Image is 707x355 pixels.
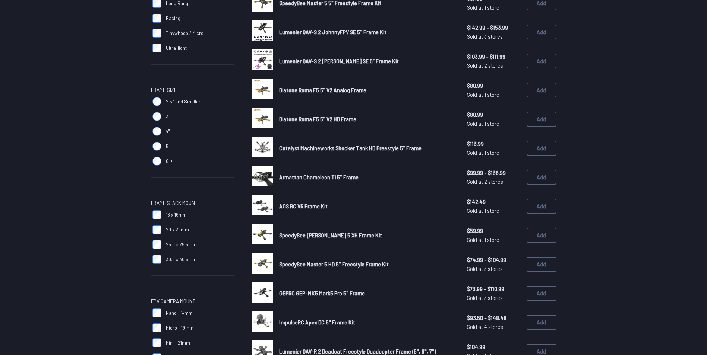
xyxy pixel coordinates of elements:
[467,342,521,351] span: $104.99
[252,311,273,332] img: image
[527,83,556,97] button: Add
[527,228,556,243] button: Add
[166,211,187,218] span: 16 x 16mm
[527,170,556,185] button: Add
[279,318,455,327] a: ImpulseRC Apex DC 5" Frame Kit
[252,108,273,131] a: image
[467,61,521,70] span: Sold at 2 stores
[467,197,521,206] span: $142.49
[152,255,161,264] input: 30.5 x 30.5mm
[252,166,273,189] a: image
[152,97,161,106] input: 2.5" and Smaller
[279,289,455,298] a: GEPRC GEP-MK5 Mark5 Pro 5" Frame
[279,348,436,355] span: Lumenier QAV-R 2 Deadcat Freestyle Quadcopter Frame (5", 6", 7")
[279,202,328,210] span: AOS RC V5 Frame Kit
[467,177,521,186] span: Sold at 2 stores
[279,202,455,211] a: AOS RC V5 Frame Kit
[279,115,455,124] a: Diatone Roma F5 5" V2 HD Frame
[152,127,161,136] input: 4"
[527,141,556,156] button: Add
[279,260,389,268] span: SpeedyBee Master 5 HD 5" Freestyle Frame Kit
[166,113,170,120] span: 3"
[252,195,273,218] a: image
[467,81,521,90] span: $80.99
[467,264,521,273] span: Sold at 3 stores
[152,210,161,219] input: 16 x 16mm
[527,315,556,330] button: Add
[279,144,455,153] a: Catalyst Machineworks Shocker Tank HD Freestyle 5" Frame
[279,173,359,180] span: Armattan Chameleon Ti 5" Frame
[252,311,273,334] a: image
[252,137,273,157] img: image
[527,112,556,127] button: Add
[467,226,521,235] span: $59.99
[279,231,455,240] a: SpeedyBee [PERSON_NAME] 5 XH Frame Kit
[467,3,521,12] span: Sold at 1 store
[527,25,556,39] button: Add
[252,20,273,41] img: image
[279,28,455,36] a: Lumenier QAV-S 2 JohnnyFPV SE 5" Frame Kit
[279,57,455,65] a: Lumenier QAV-S 2 [PERSON_NAME] SE 5” Frame Kit
[152,112,161,121] input: 3"
[527,286,556,301] button: Add
[467,293,521,302] span: Sold at 3 stores
[252,195,273,215] img: image
[166,339,190,346] span: Mini - 21mm
[467,313,521,322] span: $93.50 - $148.49
[527,257,556,272] button: Add
[166,309,193,317] span: Nano - 14mm
[152,14,161,23] input: Racing
[467,90,521,99] span: Sold at 1 store
[252,224,273,247] a: image
[252,108,273,128] img: image
[279,144,422,151] span: Catalyst Machineworks Shocker Tank HD Freestyle 5" Frame
[166,98,201,105] span: 2.5" and Smaller
[252,20,273,44] a: image
[166,15,180,22] span: Racing
[279,290,365,297] span: GEPRC GEP-MK5 Mark5 Pro 5" Frame
[467,284,521,293] span: $73.99 - $110.99
[467,148,521,157] span: Sold at 1 store
[467,119,521,128] span: Sold at 1 store
[166,157,173,165] span: 6"+
[467,322,521,331] span: Sold at 4 stores
[166,226,189,233] span: 20 x 20mm
[152,142,161,151] input: 5"
[252,79,273,102] a: image
[152,225,161,234] input: 20 x 20mm
[279,173,455,182] a: Armattan Chameleon Ti 5" Frame
[166,29,203,37] span: Tinywhoop / Micro
[151,198,198,207] span: Frame Stack Mount
[152,29,161,38] input: Tinywhoop / Micro
[152,308,161,317] input: Nano - 14mm
[252,282,273,303] img: image
[252,282,273,305] a: image
[467,168,521,177] span: $99.99 - $136.99
[252,49,273,70] img: image
[279,28,386,35] span: Lumenier QAV-S 2 JohnnyFPV SE 5" Frame Kit
[166,241,196,248] span: 25.5 x 25.5mm
[467,23,521,32] span: $142.99 - $153.99
[252,253,273,274] img: image
[252,166,273,186] img: image
[279,231,382,239] span: SpeedyBee [PERSON_NAME] 5 XH Frame Kit
[279,260,455,269] a: SpeedyBee Master 5 HD 5" Freestyle Frame Kit
[467,255,521,264] span: $74.99 - $104.99
[166,256,196,263] span: 30.5 x 30.5mm
[279,86,455,95] a: Diatone Roma F5 5" V2 Analog Frame
[151,85,177,94] span: Frame Size
[166,324,193,332] span: Micro - 19mm
[152,338,161,347] input: Mini - 21mm
[152,323,161,332] input: Micro - 19mm
[151,297,195,306] span: FPV Camera Mount
[279,86,366,93] span: Diatone Roma F5 5" V2 Analog Frame
[467,110,521,119] span: $80.99
[467,206,521,215] span: Sold at 1 store
[152,44,161,52] input: Ultra-light
[467,139,521,148] span: $113.99
[279,319,355,326] span: ImpulseRC Apex DC 5" Frame Kit
[279,115,356,122] span: Diatone Roma F5 5" V2 HD Frame
[252,137,273,160] a: image
[252,79,273,99] img: image
[467,32,521,41] span: Sold at 3 stores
